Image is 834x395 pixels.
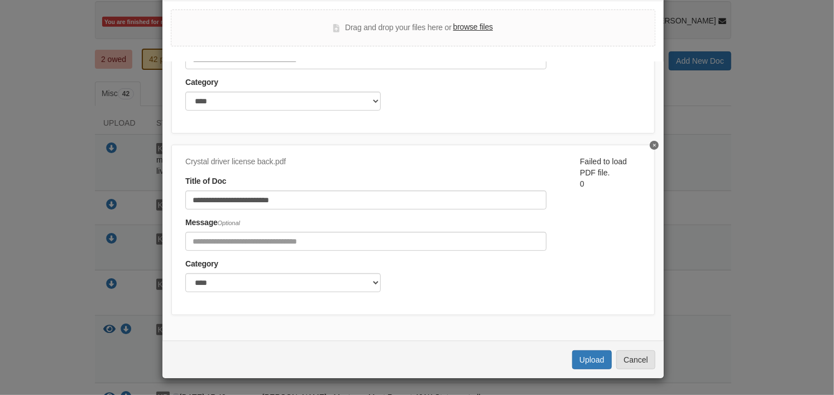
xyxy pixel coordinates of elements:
[185,191,547,210] input: Document Title
[580,156,641,178] div: Failed to load PDF file.
[185,175,226,188] label: Title of Doc
[185,273,381,292] select: Category
[616,350,655,369] button: Cancel
[185,232,547,251] input: Include any comments on this document
[333,21,493,35] div: Drag and drop your files here or
[580,156,641,299] div: 0
[185,217,240,229] label: Message
[572,350,611,369] button: Upload
[185,77,218,89] label: Category
[185,156,547,168] div: Crystal driver license back.pdf
[218,220,240,226] span: Optional
[185,92,381,111] select: Category
[185,258,218,270] label: Category
[453,21,493,34] label: browse files
[650,141,659,150] button: Delete Crystal driver license back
